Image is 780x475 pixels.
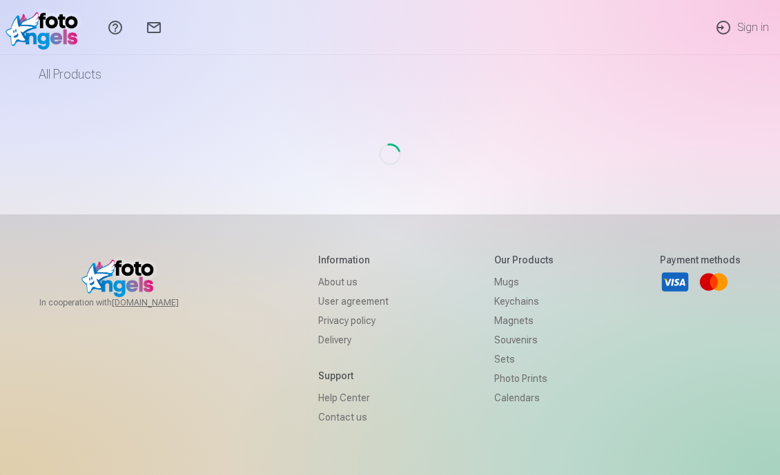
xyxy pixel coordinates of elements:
[318,388,389,407] a: Help Center
[494,272,554,292] a: Mugs
[699,267,729,297] a: Mastercard
[494,253,554,267] h5: Our products
[6,6,85,50] img: /v1
[39,297,212,308] span: In cooperation with
[660,253,741,267] h5: Payment methods
[494,350,554,369] a: Sets
[318,369,389,383] h5: Support
[318,272,389,292] a: About us
[318,407,389,427] a: Contact us
[494,330,554,350] a: Souvenirs
[494,292,554,311] a: Keychains
[318,311,389,330] a: Privacy policy
[494,369,554,388] a: Photo prints
[318,292,389,311] a: User agreement
[494,311,554,330] a: Magnets
[494,388,554,407] a: Calendars
[660,267,690,297] a: Visa
[318,253,389,267] h5: Information
[318,330,389,350] a: Delivery
[112,297,212,308] a: [DOMAIN_NAME]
